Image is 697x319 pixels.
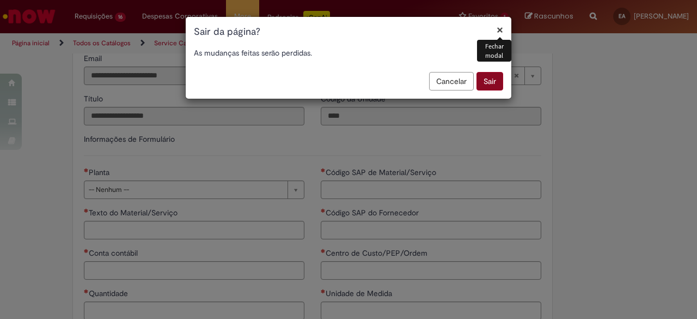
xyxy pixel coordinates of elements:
p: As mudanças feitas serão perdidas. [194,47,503,58]
button: Fechar modal [497,24,503,35]
div: Fechar modal [477,40,511,62]
button: Sair [476,72,503,91]
h1: Sair da página? [194,25,503,39]
button: Cancelar [429,72,474,91]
